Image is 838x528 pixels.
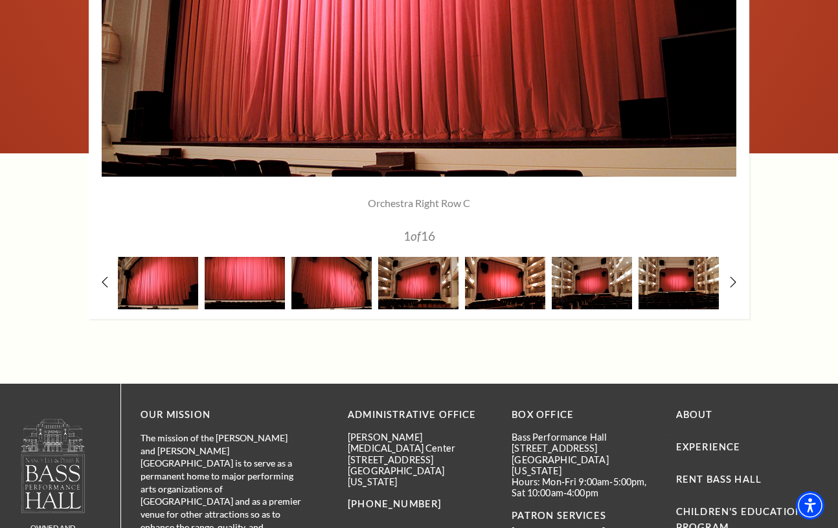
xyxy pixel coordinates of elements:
img: A theater interior featuring a red curtain, empty seats, and elegant balconies. [465,257,545,309]
p: 1 16 [170,230,668,242]
img: A red theater curtain drapes across the stage, with empty seats visible in the foreground. [205,257,285,309]
img: A theater interior featuring a red curtain, empty seats, and elegant architectural details. [378,257,459,309]
span: of [411,228,421,243]
p: [STREET_ADDRESS] [348,454,492,465]
p: [PHONE_NUMBER] [348,496,492,512]
p: [GEOGRAPHIC_DATA][US_STATE] [348,465,492,488]
img: owned and operated by Performing Arts Fort Worth, A NOT-FOR-PROFIT 501(C)3 ORGANIZATION [20,418,86,513]
p: [STREET_ADDRESS] [512,443,656,454]
img: A spacious theater interior with a red curtain, rows of seats, and elegant balconies. Soft lighti... [552,257,632,309]
p: OUR MISSION [141,407,302,423]
a: Experience [676,441,741,452]
p: Administrative Office [348,407,492,423]
div: Accessibility Menu [796,491,824,520]
p: [PERSON_NAME][MEDICAL_DATA] Center [348,432,492,454]
img: A red theater curtain drapes across the stage, creating an elegant backdrop in a performance space. [118,257,198,309]
p: Orchestra Right Row C [170,196,668,210]
img: A grand theater interior featuring a red curtain, multiple seating levels, and elegant lighting. [639,257,719,309]
img: A red theater curtain drapes across the stage, with soft lighting creating a warm ambiance. Black... [291,257,372,309]
p: Bass Performance Hall [512,432,656,443]
p: Hours: Mon-Fri 9:00am-5:00pm, Sat 10:00am-4:00pm [512,476,656,499]
p: BOX OFFICE [512,407,656,423]
a: About [676,409,713,420]
p: [GEOGRAPHIC_DATA][US_STATE] [512,454,656,477]
a: Rent Bass Hall [676,474,762,485]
